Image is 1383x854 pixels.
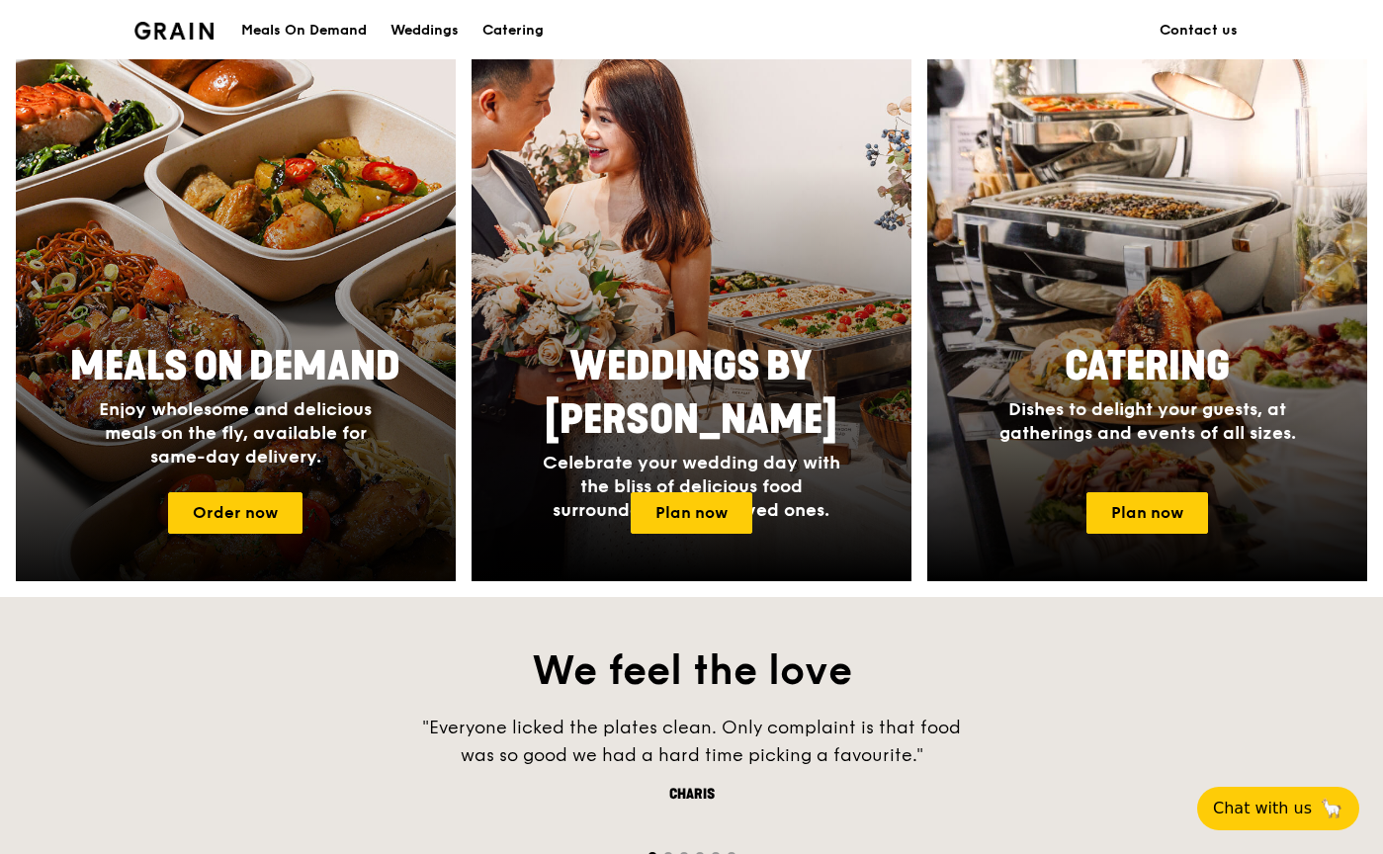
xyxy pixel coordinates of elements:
div: "Everyone licked the plates clean. Only complaint is that food was so good we had a hard time pic... [395,714,989,769]
div: Meals On Demand [241,1,367,60]
span: Weddings by [PERSON_NAME] [545,343,837,444]
span: Catering [1065,343,1230,390]
span: Chat with us [1213,797,1312,820]
span: 🦙 [1320,797,1343,820]
a: CateringDishes to delight your guests, at gatherings and events of all sizes.Plan now [927,59,1367,581]
a: Order now [168,492,303,534]
a: Contact us [1148,1,1250,60]
a: Weddings [379,1,471,60]
span: Meals On Demand [70,343,400,390]
span: Dishes to delight your guests, at gatherings and events of all sizes. [999,398,1296,444]
a: Plan now [1086,492,1208,534]
button: Chat with us🦙 [1197,787,1359,830]
a: Weddings by [PERSON_NAME]Celebrate your wedding day with the bliss of delicious food surrounded b... [472,59,911,581]
span: Enjoy wholesome and delicious meals on the fly, available for same-day delivery. [99,398,372,468]
div: Charis [395,785,989,805]
a: Plan now [631,492,752,534]
span: Celebrate your wedding day with the bliss of delicious food surrounded by your loved ones. [543,452,840,521]
div: Weddings [390,1,459,60]
a: Meals On DemandEnjoy wholesome and delicious meals on the fly, available for same-day delivery.Or... [16,59,456,581]
div: Catering [482,1,544,60]
img: Grain [134,22,215,40]
a: Catering [471,1,556,60]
